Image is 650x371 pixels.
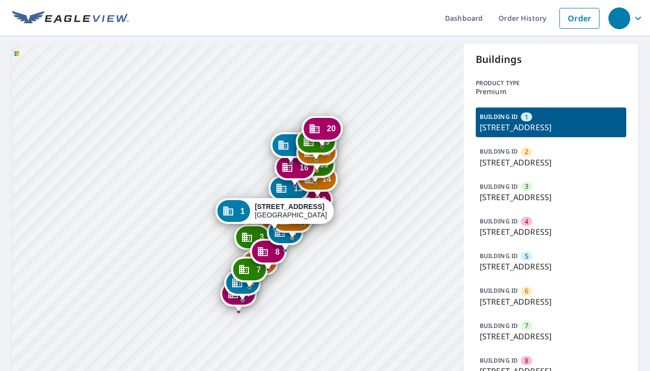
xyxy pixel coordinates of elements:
[480,252,518,260] p: BUILDING ID
[296,129,337,159] div: Dropped pin, building 19, Commercial property, 11 Harbour Green Dr Key Largo, FL 33037
[297,166,338,197] div: Dropped pin, building 14, Commercial property, 17 Harbour Green Dr Key Largo, FL 33037
[224,270,261,301] div: Dropped pin, building 5, Commercial property, 51 Harbour Green Dr Key Largo, FL 33037
[480,296,622,308] p: [STREET_ADDRESS]
[480,121,622,133] p: [STREET_ADDRESS]
[269,175,310,206] div: Dropped pin, building 13, Commercial property, 12 Harbour Green Dr Key Largo, FL 33037
[525,321,528,330] span: 7
[480,286,518,295] p: BUILDING ID
[215,198,334,229] div: Dropped pin, building 1, Commercial property, 16 Harbour Green Dr Key Largo, FL 33037
[250,239,287,269] div: Dropped pin, building 8, Commercial property, 37 Harbour Green Dr Key Largo, FL 33037
[275,248,280,256] span: 8
[231,257,268,287] div: Dropped pin, building 7, Commercial property, 45 Harbour Green Dr Key Largo, FL 33037
[480,182,518,191] p: BUILDING ID
[480,157,622,168] p: [STREET_ADDRESS]
[525,356,528,366] span: 8
[241,250,278,280] div: Dropped pin, building 6, Commercial property, 41 Harbour Green Dr Key Largo, FL 33037
[297,140,338,170] div: Dropped pin, building 18, Commercial property, 11 Harbour Green Dr Key Largo, FL 33037
[12,11,129,26] img: EV Logo
[559,8,600,29] a: Order
[480,356,518,365] p: BUILDING ID
[259,233,264,241] span: 3
[480,147,518,156] p: BUILDING ID
[301,116,343,147] div: Dropped pin, building 20, Commercial property, 89 Harbour Green Dr Key Largo, FL 33037
[256,266,261,273] span: 7
[327,125,336,132] span: 20
[525,217,528,226] span: 4
[241,208,245,215] span: 1
[220,281,257,312] div: Dropped pin, building 4, Commercial property, 53 Harbour Green Dr Key Largo, FL 33037
[480,226,622,238] p: [STREET_ADDRESS]
[525,147,528,157] span: 2
[480,330,622,342] p: [STREET_ADDRESS]
[476,88,626,96] p: Premium
[525,252,528,261] span: 5
[480,321,518,330] p: BUILDING ID
[294,185,303,192] span: 13
[255,203,325,211] strong: [STREET_ADDRESS]
[270,132,311,163] div: Dropped pin, building 17, Commercial property, 75 Harbour Green Dr Key Largo, FL 33037
[480,217,518,225] p: BUILDING ID
[525,286,528,296] span: 6
[274,155,315,185] div: Dropped pin, building 16, Commercial property, 10 Harbour Green Dr Key Largo, FL 33037
[476,52,626,67] p: Buildings
[480,112,518,121] p: BUILDING ID
[234,224,271,255] div: Dropped pin, building 3, Commercial property, 22 Harbour Green Dr Key Largo, FL 33037
[267,219,303,250] div: Dropped pin, building 9, Commercial property, 35 Harbour Green Dr Key Largo, FL 33037
[476,79,626,88] p: Product type
[480,261,622,272] p: [STREET_ADDRESS]
[525,182,528,191] span: 3
[480,191,622,203] p: [STREET_ADDRESS]
[255,203,327,219] div: [GEOGRAPHIC_DATA]
[525,112,528,122] span: 1
[300,164,308,171] span: 16
[322,175,331,183] span: 14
